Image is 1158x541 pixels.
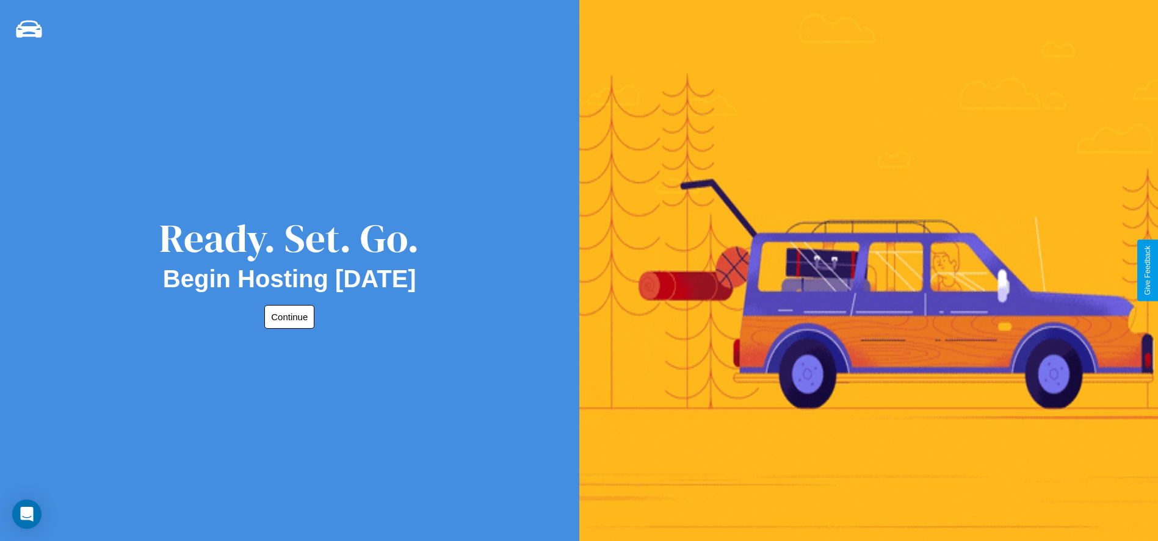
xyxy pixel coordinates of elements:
h2: Begin Hosting [DATE] [163,265,416,293]
div: Open Intercom Messenger [12,500,42,529]
div: Give Feedback [1143,246,1152,295]
button: Continue [264,305,314,329]
div: Ready. Set. Go. [159,211,419,265]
